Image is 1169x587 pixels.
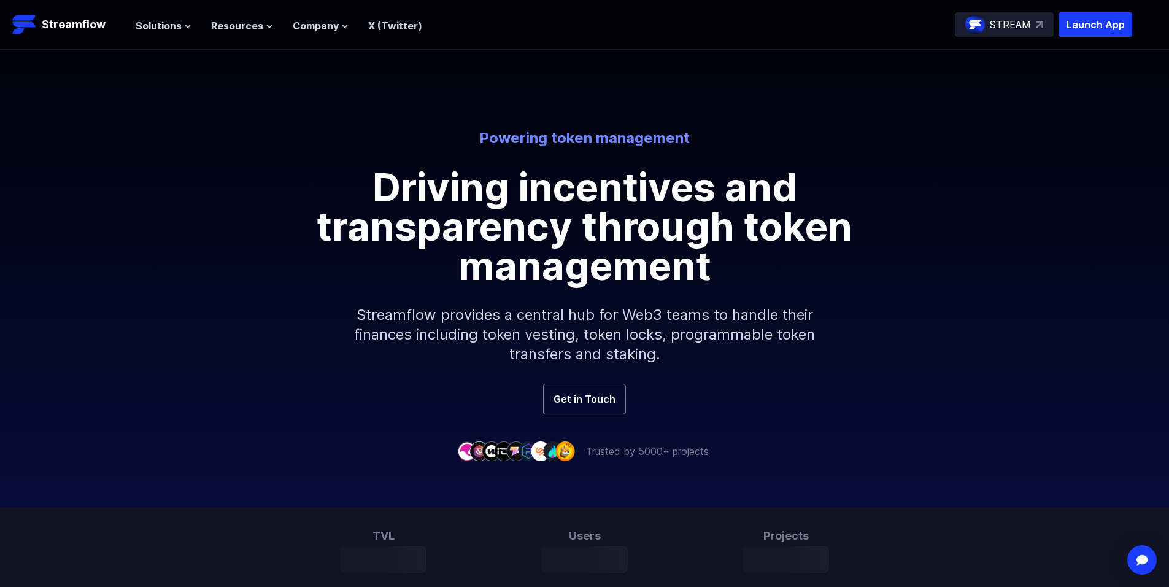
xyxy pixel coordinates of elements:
a: STREAM [955,12,1054,37]
img: company-1 [457,441,477,461]
button: Launch App [1059,12,1132,37]
span: Resources [211,18,263,33]
h1: Driving incentives and transparency through token management [309,168,861,286]
button: Solutions [136,18,191,33]
span: Company [293,18,339,33]
h3: Projects [743,527,829,545]
span: Solutions [136,18,182,33]
img: company-2 [469,441,489,461]
img: company-8 [543,441,563,461]
img: company-5 [506,441,526,461]
h3: Users [542,527,628,545]
img: company-7 [531,441,550,461]
button: Company [293,18,349,33]
img: company-4 [494,441,514,461]
img: company-6 [519,441,538,461]
p: Powering token management [245,128,925,148]
a: X (Twitter) [368,20,422,32]
p: STREAM [990,17,1031,32]
a: Streamflow [12,12,123,37]
img: Streamflow Logo [12,12,37,37]
img: top-right-arrow.svg [1036,21,1043,28]
div: Open Intercom Messenger [1127,545,1157,575]
h3: TVL [341,527,426,545]
p: Streamflow [42,16,106,33]
p: Streamflow provides a central hub for Web3 teams to handle their finances including token vesting... [321,286,849,384]
a: Get in Touch [543,384,626,414]
button: Resources [211,18,273,33]
img: company-3 [482,441,501,461]
img: streamflow-logo-circle.png [965,15,985,34]
img: company-9 [555,441,575,461]
p: Trusted by 5000+ projects [586,444,709,459]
